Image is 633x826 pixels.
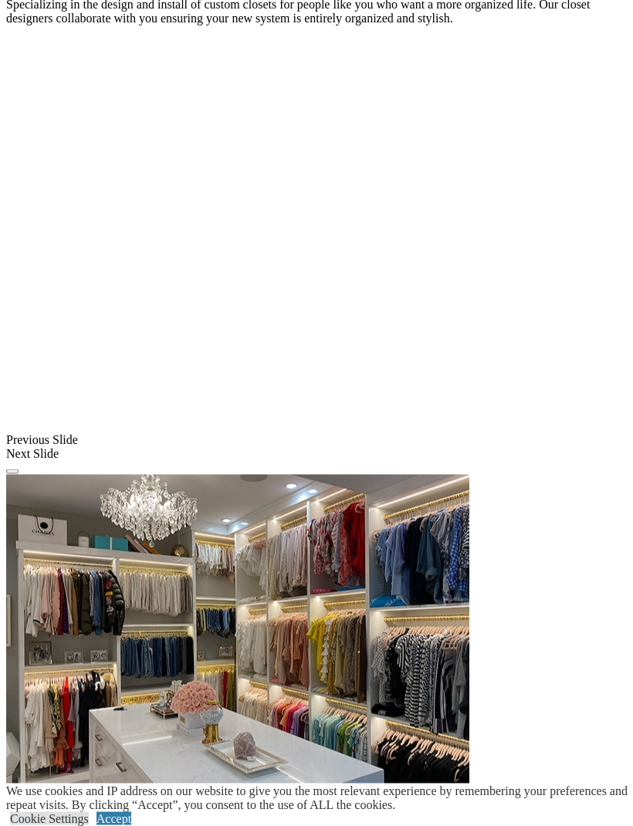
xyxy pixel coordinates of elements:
[6,447,627,461] div: Next Slide
[96,812,131,825] a: Accept
[6,784,633,812] div: We use cookies and IP address on our website to give you the most relevant experience by remember...
[6,469,19,474] button: Click here to pause slide show
[6,433,627,447] div: Previous Slide
[10,812,89,825] a: Cookie Settings
[6,475,469,784] img: Banner for mobile view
